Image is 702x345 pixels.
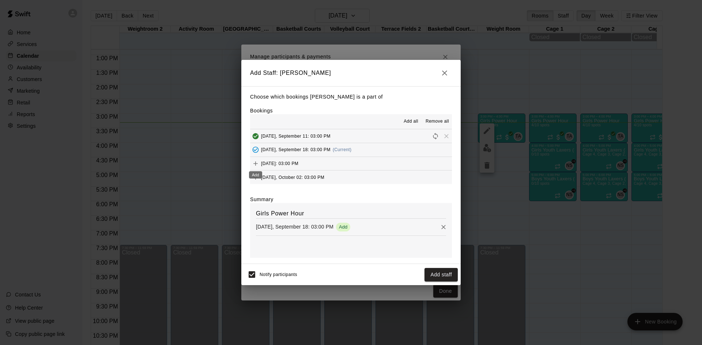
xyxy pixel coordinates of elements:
p: Choose which bookings [PERSON_NAME] is a part of [250,92,452,101]
p: [DATE], September 18: 03:00 PM [256,223,333,230]
label: Summary [250,196,273,203]
span: Remove [441,133,452,138]
button: Add all [399,116,423,127]
span: Add [250,174,261,180]
label: Bookings [250,108,273,114]
span: [DATE], September 18: 03:00 PM [261,147,331,152]
button: Remove all [423,116,452,127]
button: Added - Collect Payment [250,144,261,155]
button: Add[DATE], October 02: 03:00 PM [250,170,452,184]
span: (Current) [333,147,352,152]
button: Add[DATE]: 03:00 PM [250,157,452,170]
button: Added[DATE], September 11: 03:00 PMRescheduleRemove [250,129,452,143]
span: Add [250,160,261,166]
button: Add staff [424,268,458,281]
h2: Add Staff: [PERSON_NAME] [241,60,461,86]
span: [DATE], September 11: 03:00 PM [261,133,331,138]
span: Remove all [426,118,449,125]
span: [DATE]: 03:00 PM [261,161,298,166]
div: Add [249,171,262,179]
span: Add [336,224,350,230]
span: Notify participants [260,272,297,277]
button: Added [250,131,261,142]
span: Add all [404,118,418,125]
span: Reschedule [430,133,441,138]
button: Added - Collect Payment[DATE], September 18: 03:00 PM(Current) [250,143,452,157]
span: [DATE], October 02: 03:00 PM [261,175,324,180]
h6: Girls Power Hour [256,209,446,218]
button: Remove [438,222,449,233]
